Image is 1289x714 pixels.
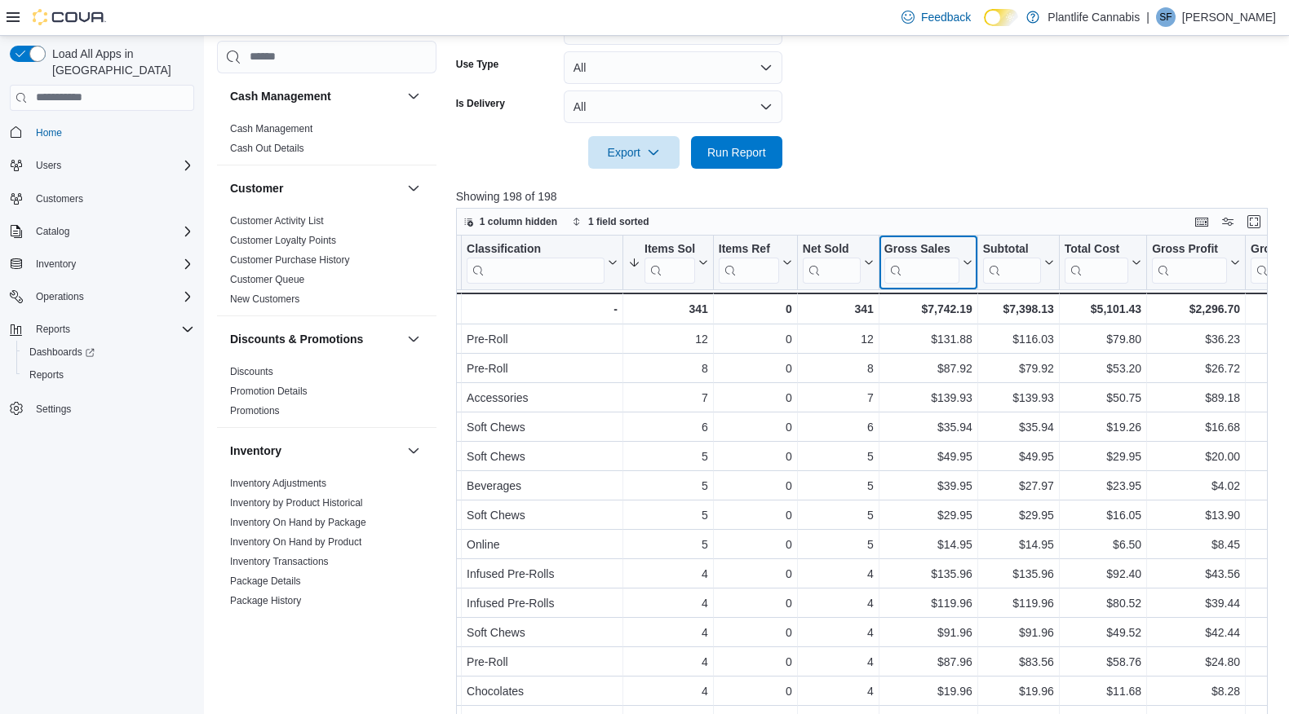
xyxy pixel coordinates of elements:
div: 4 [803,652,874,672]
span: Dashboards [23,342,194,362]
span: Catalog [29,222,194,241]
div: Sean Fisher [1156,7,1176,27]
button: Run Report [691,136,782,169]
div: 5 [628,535,708,554]
div: Gross Sales [884,241,959,257]
div: $19.26 [1065,417,1141,437]
div: $2,296.70 [1152,299,1240,319]
div: $43.56 [1152,564,1240,584]
span: Inventory Transactions [230,555,329,568]
button: Subtotal [983,241,1054,283]
span: Inventory [36,258,76,271]
div: 8 [628,359,708,378]
button: Users [3,154,201,177]
div: Accessories [467,388,618,408]
button: Enter fullscreen [1244,212,1264,231]
a: Customer Loyalty Points [230,235,336,246]
div: $89.18 [1152,388,1240,408]
div: Gross Profit [1152,241,1227,283]
span: Cash Management [230,122,312,135]
div: 4 [803,593,874,613]
span: Reports [23,365,194,385]
div: 7 [628,388,708,408]
div: - [364,299,456,319]
div: $79.92 [983,359,1054,378]
div: $26.72 [1152,359,1240,378]
div: 7 [803,388,874,408]
a: Feedback [895,1,977,33]
span: Load All Apps in [GEOGRAPHIC_DATA] [46,46,194,78]
button: Inventory [404,441,423,461]
div: Subtotal [983,241,1041,257]
a: Inventory by Product Historical [230,497,363,509]
a: Package History [230,595,301,606]
div: $139.93 [983,388,1054,408]
div: Classification [467,241,605,257]
div: $119.96 [884,593,972,613]
span: Inventory On Hand by Package [230,516,366,529]
a: Inventory On Hand by Product [230,536,361,548]
div: $14.95 [884,535,972,554]
div: 0 [719,447,792,466]
span: 1 field sorted [588,215,649,228]
button: All [564,51,782,84]
div: 0 [719,476,792,496]
a: Cash Management [230,123,312,134]
span: Feedback [921,9,971,25]
span: SF [1159,7,1172,27]
div: $39.95 [884,476,972,496]
div: $35.94 [884,417,972,437]
a: Customers [29,189,90,209]
button: Reports [16,364,201,386]
a: Package Details [230,575,301,587]
button: Reports [29,320,77,339]
div: $92.40 [1065,564,1141,584]
button: Discounts & Promotions [404,329,423,349]
div: Online [467,535,618,554]
div: $14.95 [983,535,1054,554]
div: Pre-Roll [467,652,618,672]
span: Package History [230,594,301,607]
div: $6.50 [1065,535,1141,554]
div: 4 [803,681,874,701]
span: Catalog [36,225,69,238]
div: 0 [719,299,792,319]
img: Cova [33,9,106,25]
a: Inventory On Hand by Package [230,517,366,528]
div: $7,742.19 [884,299,972,319]
div: $16.05 [1065,505,1141,525]
div: $50.75 [1065,388,1141,408]
div: - [467,299,618,319]
div: $49.95 [884,447,972,466]
span: Customers [36,192,83,205]
div: $91.96 [983,623,1054,642]
div: $49.52 [1065,623,1141,642]
div: $8.28 [1152,681,1240,701]
a: Discounts [230,366,273,377]
span: Customer Activity List [230,214,324,227]
a: Promotions [230,405,280,416]
div: $36.23 [1152,329,1240,349]
p: Plantlife Cannabis [1048,7,1140,27]
span: Customer Purchase History [230,253,350,267]
h3: Discounts & Promotions [230,331,363,347]
button: 1 column hidden [457,212,564,231]
div: 12 [628,329,708,349]
div: 4 [628,681,708,701]
button: Discounts & Promotions [230,331,401,347]
span: Reports [36,323,70,336]
div: 12 [803,329,874,349]
div: $11.68 [1065,681,1141,701]
div: $39.44 [1152,593,1240,613]
button: Settings [3,396,201,420]
a: Inventory Transactions [230,556,329,567]
div: Total Cost [1065,241,1128,283]
div: $20.00 [1152,447,1240,466]
span: Settings [36,403,71,416]
label: Use Type [456,58,498,71]
div: Soft Chews [467,505,618,525]
button: Customer [230,180,401,196]
div: Items Sold [644,241,695,283]
button: Catalog [29,222,76,241]
button: Customers [3,187,201,210]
